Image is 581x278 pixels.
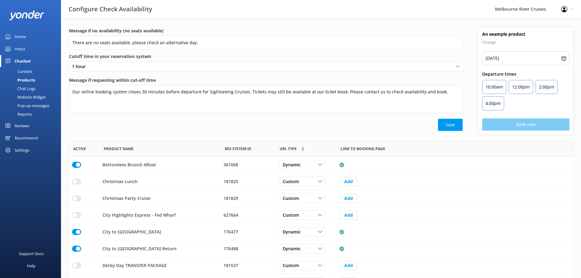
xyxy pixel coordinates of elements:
[224,262,272,269] div: 181537
[339,211,358,220] button: Add
[339,194,358,203] button: Add
[69,257,573,274] div: row
[339,261,358,270] button: Add
[102,195,150,202] p: Christmas Party Cruise
[339,177,358,186] button: Add
[4,84,61,93] a: Chat Logs
[482,71,569,78] p: Departure times
[69,36,463,49] input: Enter a message
[341,146,385,152] span: Link to booking page
[4,67,61,76] a: Content
[4,110,32,118] div: Reports
[482,31,569,37] h4: An example product
[15,132,38,144] div: Recommend
[438,119,463,131] button: Save
[224,245,272,252] div: 176488
[69,85,463,113] textarea: Our online booking system closes 30 minutes before departure for Sightseeing Cruises. Tickets may...
[69,207,573,224] div: row
[225,146,251,152] span: Res System ID
[9,10,44,20] img: yonder-white-logo.png
[224,212,272,218] div: 627664
[283,245,304,252] span: Dynamic
[4,101,61,110] a: Pop-up messages
[27,260,35,272] div: Help
[482,38,569,46] p: Change
[69,4,152,14] h3: Configure Check Availability
[224,229,272,235] div: 176477
[4,67,32,76] div: Content
[15,144,29,156] div: Settings
[280,146,297,152] span: Link to booking page
[4,76,61,84] a: Products
[102,245,177,252] p: City to [GEOGRAPHIC_DATA] Return
[69,77,463,84] label: Message if requesting within cut-off time
[4,76,35,84] div: Products
[102,262,167,269] p: Derby Day TRANSFER PACKAGE
[15,43,25,55] div: Inbox
[512,83,530,91] p: 12:00pm
[102,212,176,218] p: City Highlights Express - Fed Wharf
[283,212,303,218] span: Custom
[486,55,499,62] p: [DATE]
[4,101,49,110] div: Pop-up messages
[15,120,29,132] div: Reviews
[224,161,272,168] div: 361068
[73,146,86,152] span: Active
[69,53,463,60] label: Cutoff time in your reservation system
[283,262,303,269] span: Custom
[69,190,573,207] div: row
[69,173,573,190] div: row
[15,31,26,43] div: Home
[224,195,272,202] div: 181829
[19,247,44,260] div: Support Docs
[224,178,272,185] div: 181825
[283,229,304,235] span: Dynamic
[15,55,31,67] div: Chatbot
[69,157,573,173] div: row
[69,240,573,257] div: row
[283,195,303,202] span: Custom
[4,93,46,101] div: Website Widget
[102,161,156,168] p: Bottomless Brunch Afloat
[104,146,134,152] span: Product Name
[4,93,61,101] a: Website Widget
[539,83,554,91] p: 2:00pm
[283,178,303,185] span: Custom
[69,224,573,240] div: row
[4,110,61,118] a: Reports
[486,100,501,107] p: 4:00pm
[283,161,304,168] span: Dynamic
[72,63,89,70] span: 1 hour
[102,178,138,185] p: Christmas Lunch
[486,83,503,91] p: 10:00am
[4,84,35,93] div: Chat Logs
[69,27,463,34] label: Message if no availability (no seats available)
[102,229,161,235] p: City to [GEOGRAPHIC_DATA]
